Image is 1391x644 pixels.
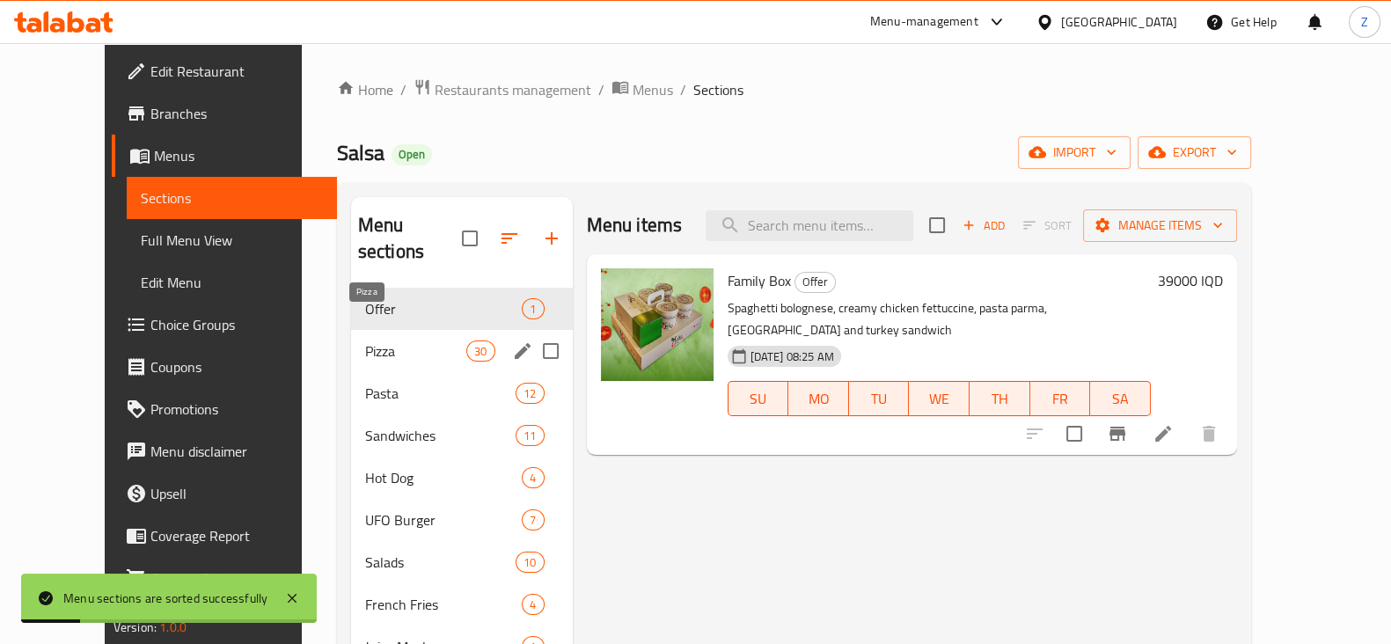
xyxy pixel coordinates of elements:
a: Edit Restaurant [112,50,337,92]
span: Manage items [1097,215,1223,237]
li: / [598,79,604,100]
span: Add item [955,212,1012,239]
a: Restaurants management [414,78,591,101]
span: Pizza [365,340,467,362]
div: [GEOGRAPHIC_DATA] [1061,12,1177,32]
span: Restaurants management [435,79,591,100]
div: Offer [794,272,836,293]
span: Family Box [728,267,791,294]
p: Spaghetti bolognese, creamy chicken fettuccine, pasta parma, [GEOGRAPHIC_DATA] and turkey sandwich [728,297,1152,341]
span: WE [916,386,963,412]
div: Offer1 [351,288,573,330]
div: UFO Burger7 [351,499,573,541]
span: Coverage Report [150,525,323,546]
a: Full Menu View [127,219,337,261]
div: items [522,594,544,615]
span: TU [856,386,903,412]
span: Grocery Checklist [150,567,323,589]
div: Menu-management [870,11,978,33]
h2: Menu sections [358,212,462,265]
button: edit [509,338,536,364]
span: Select section [919,207,955,244]
a: Menu disclaimer [112,430,337,472]
a: Menus [611,78,673,101]
a: Edit menu item [1153,423,1174,444]
div: items [516,552,544,573]
a: Promotions [112,388,337,430]
span: Coupons [150,356,323,377]
button: Manage items [1083,209,1237,242]
span: [DATE] 08:25 AM [743,348,841,365]
span: Edit Menu [141,272,323,293]
span: Salsa [337,133,384,172]
button: Add [955,212,1012,239]
div: items [466,340,494,362]
input: search [706,210,913,241]
span: 7 [523,512,543,529]
span: SA [1097,386,1144,412]
a: Upsell [112,472,337,515]
span: Version: [113,616,157,639]
div: Offer [365,298,523,319]
button: SA [1090,381,1151,416]
div: French Fries4 [351,583,573,626]
button: Branch-specific-item [1096,413,1138,455]
button: SU [728,381,789,416]
span: French Fries [365,594,523,615]
div: Pizza30edit [351,330,573,372]
button: Add section [531,217,573,260]
button: export [1138,136,1251,169]
span: Sandwiches [365,425,516,446]
span: 1 [523,301,543,318]
span: Full Menu View [141,230,323,251]
span: MO [795,386,842,412]
a: Branches [112,92,337,135]
span: SU [736,386,782,412]
li: / [680,79,686,100]
span: 4 [523,470,543,487]
li: / [400,79,406,100]
div: Menu sections are sorted successfully [63,589,267,608]
a: Menus [112,135,337,177]
nav: breadcrumb [337,78,1251,101]
a: Coupons [112,346,337,388]
span: Sections [141,187,323,209]
span: Offer [795,272,835,292]
span: Menu disclaimer [150,441,323,462]
span: Upsell [150,483,323,504]
div: UFO Burger [365,509,523,531]
span: Sections [693,79,743,100]
div: Salads10 [351,541,573,583]
a: Grocery Checklist [112,557,337,599]
span: Add [960,216,1007,236]
button: TH [970,381,1030,416]
span: Z [1361,12,1368,32]
span: TH [977,386,1023,412]
div: Pasta12 [351,372,573,414]
a: Edit Menu [127,261,337,304]
span: Branches [150,103,323,124]
button: FR [1030,381,1091,416]
button: import [1018,136,1131,169]
span: Promotions [150,399,323,420]
a: Home [337,79,393,100]
span: Menus [633,79,673,100]
span: 12 [516,385,543,402]
img: Family Box [601,268,714,381]
a: Coverage Report [112,515,337,557]
span: 11 [516,428,543,444]
h6: 39000 IQD [1158,268,1223,293]
span: Choice Groups [150,314,323,335]
div: Hot Dog [365,467,523,488]
span: Edit Restaurant [150,61,323,82]
div: Hot Dog4 [351,457,573,499]
span: 4 [523,596,543,613]
span: FR [1037,386,1084,412]
span: Salads [365,552,516,573]
span: Pasta [365,383,516,404]
span: Open [392,147,432,162]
